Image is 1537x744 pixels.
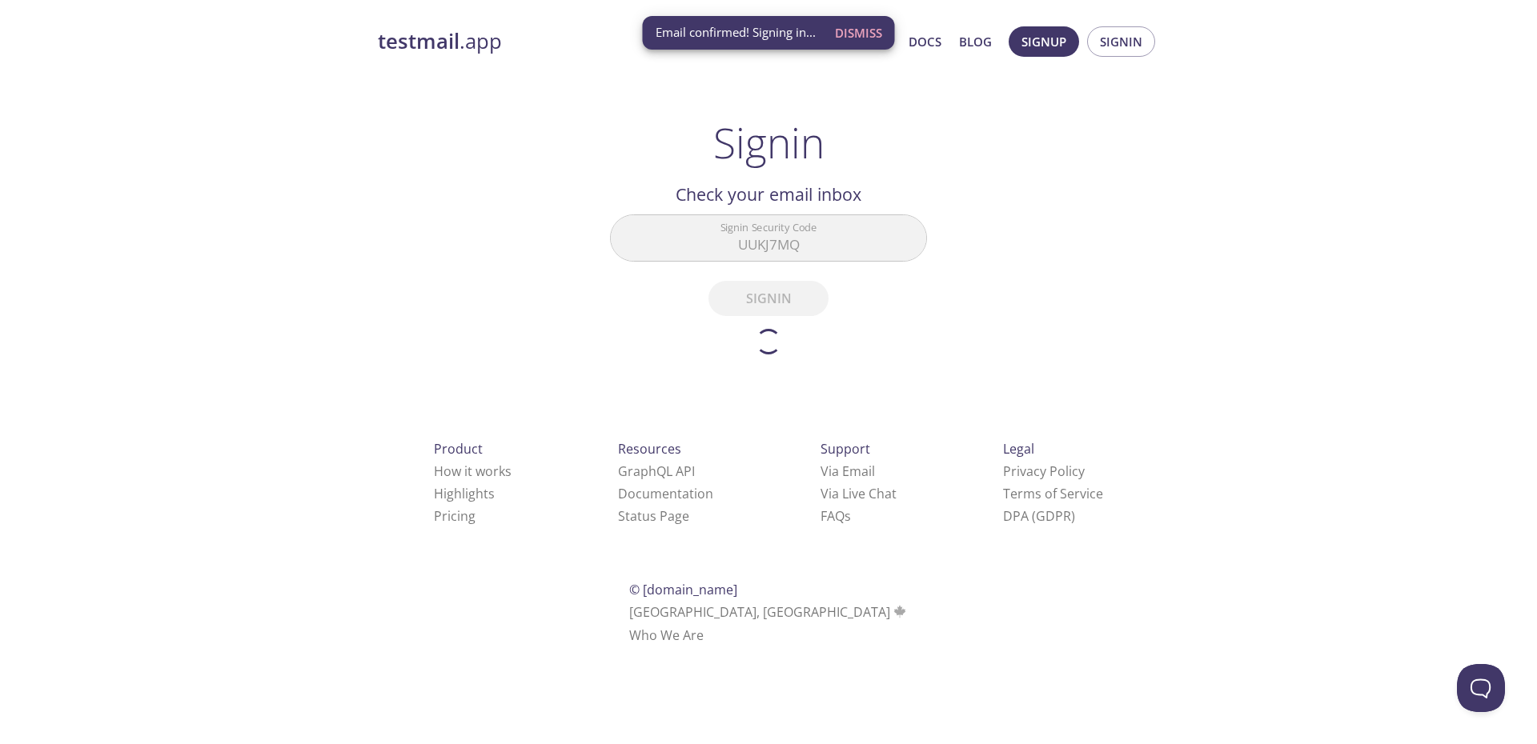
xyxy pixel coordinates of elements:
a: Blog [959,31,992,52]
a: Docs [909,31,941,52]
button: Signin [1087,26,1155,57]
span: Product [434,440,483,458]
span: Signup [1021,31,1066,52]
iframe: Help Scout Beacon - Open [1457,664,1505,712]
span: Legal [1003,440,1034,458]
span: Signin [1100,31,1142,52]
button: Dismiss [829,18,889,48]
span: © [DOMAIN_NAME] [629,581,737,598]
a: Privacy Policy [1003,462,1085,480]
a: Via Live Chat [821,485,897,502]
span: [GEOGRAPHIC_DATA], [GEOGRAPHIC_DATA] [629,603,909,621]
a: Highlights [434,485,495,502]
a: Via Email [821,462,875,480]
button: Signup [1009,26,1079,57]
span: s [845,507,851,525]
a: Terms of Service [1003,485,1103,502]
a: FAQ [821,507,851,525]
span: Email confirmed! Signing in... [656,24,816,41]
a: Documentation [618,485,713,502]
a: Status Page [618,507,689,525]
a: testmail.app [378,28,754,55]
a: Pricing [434,507,476,525]
a: How it works [434,462,512,480]
strong: testmail [378,27,459,55]
span: Dismiss [835,22,882,43]
span: Resources [618,440,681,458]
h2: Check your email inbox [610,181,927,208]
span: Support [821,440,870,458]
a: DPA (GDPR) [1003,507,1075,525]
a: Who We Are [629,626,704,644]
a: GraphQL API [618,462,695,480]
h1: Signin [713,118,825,166]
